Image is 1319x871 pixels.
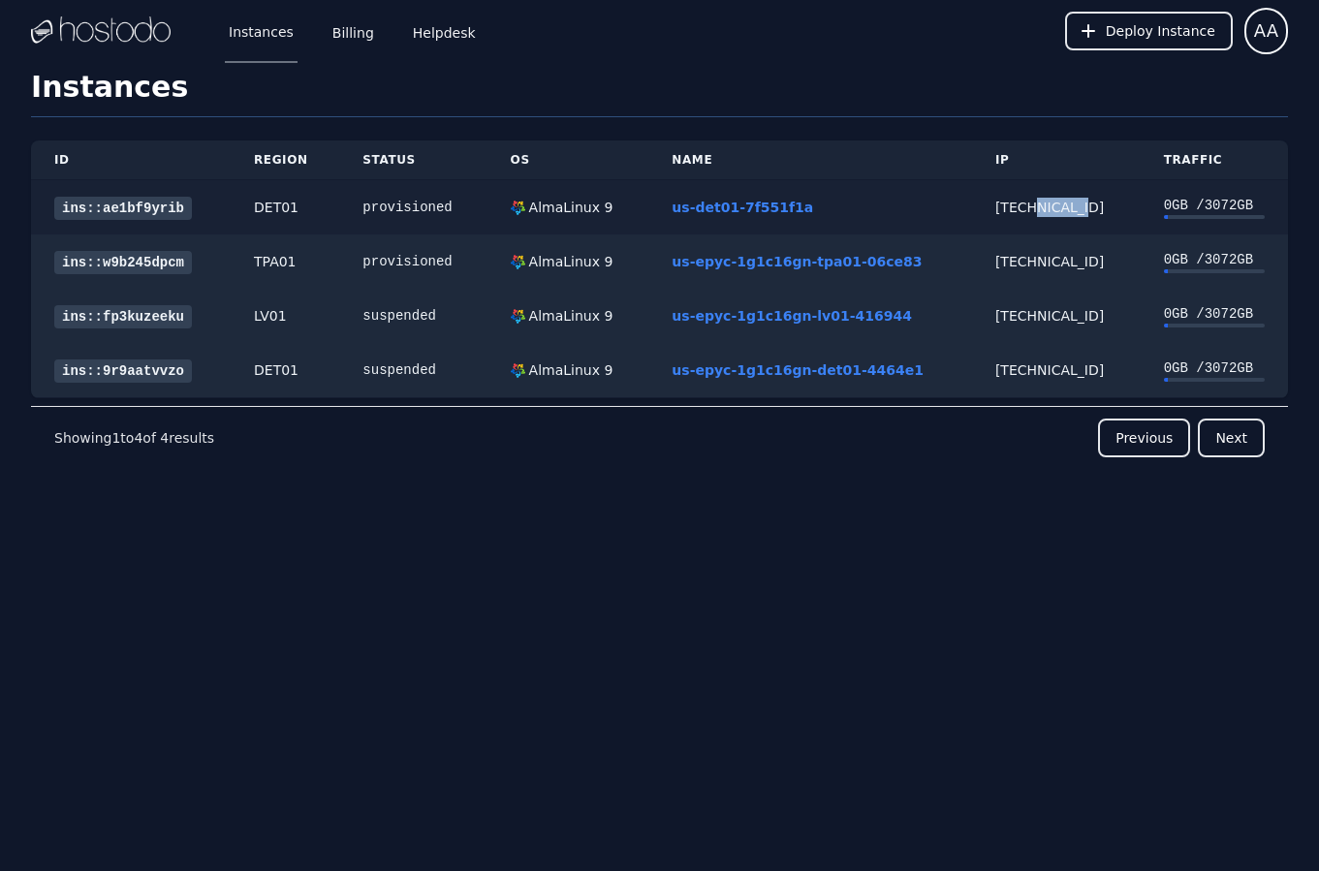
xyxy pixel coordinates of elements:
button: Deploy Instance [1065,12,1233,50]
div: provisioned [362,198,463,217]
button: Next [1198,419,1265,457]
span: 4 [134,430,142,446]
a: us-epyc-1g1c16gn-det01-4464e1 [672,362,924,378]
a: ins::fp3kuzeeku [54,305,192,328]
th: Name [648,140,972,180]
div: suspended [362,360,463,380]
div: DET01 [254,360,316,380]
nav: Pagination [31,406,1288,469]
div: 0 GB / 3072 GB [1164,250,1265,269]
h1: Instances [31,70,1288,117]
div: AlmaLinux 9 [525,306,613,326]
button: User menu [1244,8,1288,54]
a: ins::ae1bf9yrib [54,197,192,220]
img: AlmaLinux 9 [511,201,525,215]
a: us-epyc-1g1c16gn-tpa01-06ce83 [672,254,922,269]
a: ins::w9b245dpcm [54,251,192,274]
div: LV01 [254,306,316,326]
span: Deploy Instance [1106,21,1215,41]
div: TPA01 [254,252,316,271]
div: 0 GB / 3072 GB [1164,196,1265,215]
div: AlmaLinux 9 [525,360,613,380]
div: [TECHNICAL_ID] [995,252,1117,271]
div: [TECHNICAL_ID] [995,198,1117,217]
img: AlmaLinux 9 [511,309,525,324]
div: [TECHNICAL_ID] [995,360,1117,380]
img: AlmaLinux 9 [511,363,525,378]
div: [TECHNICAL_ID] [995,306,1117,326]
div: 0 GB / 3072 GB [1164,358,1265,378]
th: OS [487,140,649,180]
img: Logo [31,16,171,46]
th: Traffic [1141,140,1288,180]
th: IP [972,140,1141,180]
div: provisioned [362,252,463,271]
a: us-det01-7f551f1a [672,200,813,215]
th: Status [339,140,487,180]
p: Showing to of results [54,428,214,448]
button: Previous [1098,419,1190,457]
a: ins::9r9aatvvzo [54,359,192,383]
div: 0 GB / 3072 GB [1164,304,1265,324]
th: Region [231,140,339,180]
div: AlmaLinux 9 [525,252,613,271]
div: DET01 [254,198,316,217]
img: AlmaLinux 9 [511,255,525,269]
a: us-epyc-1g1c16gn-lv01-416944 [672,308,912,324]
div: suspended [362,306,463,326]
span: 1 [111,430,120,446]
div: AlmaLinux 9 [525,198,613,217]
span: AA [1254,17,1278,45]
th: ID [31,140,231,180]
span: 4 [160,430,169,446]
